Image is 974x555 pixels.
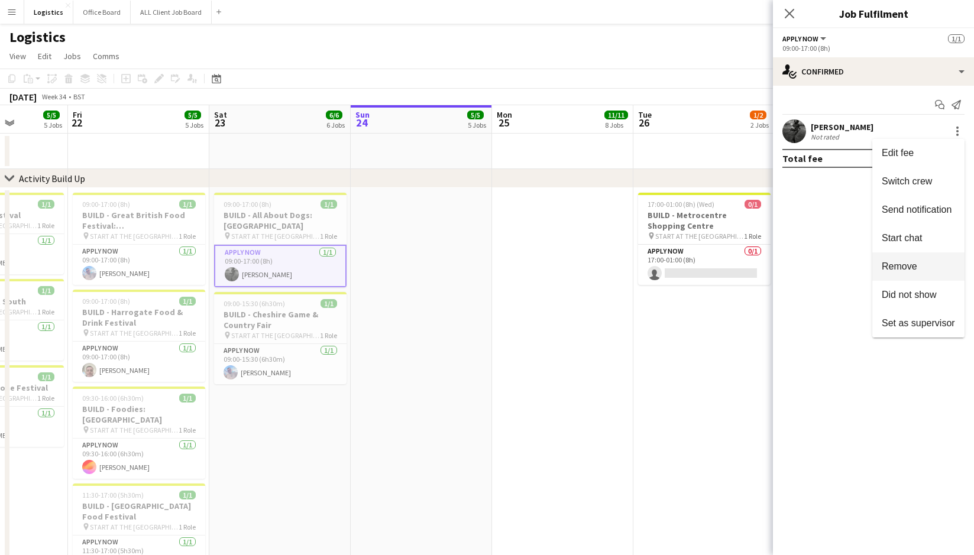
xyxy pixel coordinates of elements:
button: Start chat [872,224,965,252]
span: Send notification [882,205,952,215]
span: Set as supervisor [882,318,955,328]
button: Edit fee [872,139,965,167]
button: Switch crew [872,167,965,196]
span: Start chat [882,233,922,243]
button: Did not show [872,281,965,309]
button: Set as supervisor [872,309,965,337]
button: Remove [872,252,965,281]
span: Remove [882,261,917,271]
span: Edit fee [882,148,914,158]
span: Did not show [882,290,937,300]
button: Send notification [872,196,965,224]
span: Switch crew [882,176,932,186]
